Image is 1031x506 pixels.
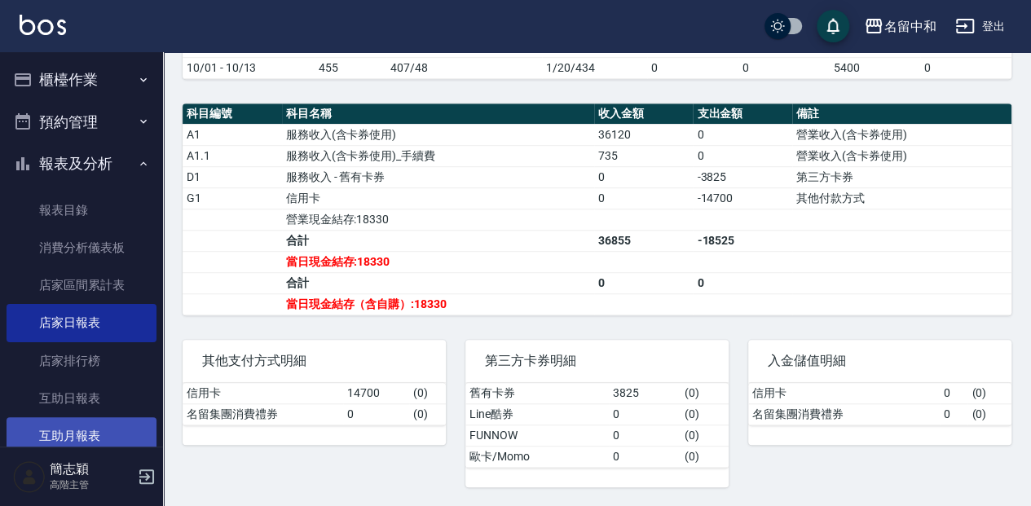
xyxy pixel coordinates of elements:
td: 5400 [829,57,920,78]
td: 0 [738,57,830,78]
td: 0 [609,403,681,425]
table: a dense table [183,383,446,425]
table: a dense table [465,383,729,468]
td: 其他付款方式 [792,187,1011,209]
span: 第三方卡券明細 [485,353,709,369]
td: 0 [693,124,792,145]
a: 互助月報表 [7,417,156,455]
td: 36855 [594,230,694,251]
td: ( 0 ) [681,383,729,404]
button: 報表及分析 [7,143,156,185]
td: ( 0 ) [681,403,729,425]
td: A1 [183,124,282,145]
td: 營業收入(含卡券使用) [792,124,1011,145]
a: 店家區間累計表 [7,266,156,304]
td: 當日現金結存:18330 [282,251,594,272]
td: Line酷券 [465,403,609,425]
td: 信用卡 [282,187,594,209]
td: 當日現金結存（含自購）:18330 [282,293,594,315]
td: 第三方卡券 [792,166,1011,187]
td: 0 [693,272,792,293]
span: 入金儲值明細 [768,353,992,369]
table: a dense table [748,383,1011,425]
td: 407/48 [386,57,542,78]
td: 合計 [282,272,594,293]
td: 0 [594,187,694,209]
button: 櫃檯作業 [7,59,156,101]
td: 服務收入(含卡券使用)_手續費 [282,145,594,166]
td: D1 [183,166,282,187]
td: 服務收入(含卡券使用) [282,124,594,145]
td: FUNNOW [465,425,609,446]
td: 0 [594,272,694,293]
td: 0 [609,425,681,446]
a: 報表目錄 [7,191,156,229]
td: 14700 [343,383,409,404]
table: a dense table [183,103,1011,315]
td: 36120 [594,124,694,145]
td: 3825 [609,383,681,404]
img: Logo [20,15,66,35]
td: 營業收入(含卡券使用) [792,145,1011,166]
td: 0 [609,446,681,467]
td: ( 0 ) [967,383,1011,404]
td: ( 0 ) [681,425,729,446]
button: save [817,10,849,42]
h5: 簡志穎 [50,461,133,477]
button: 預約管理 [7,101,156,143]
a: 店家排行榜 [7,342,156,380]
a: 店家日報表 [7,304,156,341]
td: -14700 [693,187,792,209]
td: 0 [693,145,792,166]
td: 名留集團消費禮券 [183,403,343,425]
td: G1 [183,187,282,209]
td: 0 [647,57,738,78]
button: 登出 [949,11,1011,42]
td: 0 [920,57,1011,78]
td: A1.1 [183,145,282,166]
td: 10/01 - 10/13 [183,57,315,78]
th: 支出金額 [693,103,792,125]
td: 信用卡 [748,383,940,404]
span: 其他支付方式明細 [202,353,426,369]
td: ( 0 ) [967,403,1011,425]
td: 0 [940,403,968,425]
a: 互助日報表 [7,380,156,417]
td: 營業現金結存:18330 [282,209,594,230]
td: 455 [315,57,386,78]
th: 科目編號 [183,103,282,125]
td: 信用卡 [183,383,343,404]
td: ( 0 ) [681,446,729,467]
td: 0 [594,166,694,187]
img: Person [13,460,46,493]
td: 名留集團消費禮券 [748,403,940,425]
td: 0 [940,383,968,404]
th: 科目名稱 [282,103,594,125]
td: ( 0 ) [409,403,446,425]
td: -3825 [693,166,792,187]
td: ( 0 ) [409,383,446,404]
td: 歐卡/Momo [465,446,609,467]
td: 服務收入 - 舊有卡券 [282,166,594,187]
td: 0 [343,403,409,425]
td: 舊有卡券 [465,383,609,404]
th: 備註 [792,103,1011,125]
button: 名留中和 [857,10,942,43]
th: 收入金額 [594,103,694,125]
a: 消費分析儀表板 [7,229,156,266]
div: 名留中和 [883,16,936,37]
td: -18525 [693,230,792,251]
td: 1/20/434 [542,57,647,78]
td: 合計 [282,230,594,251]
td: 735 [594,145,694,166]
p: 高階主管 [50,477,133,492]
